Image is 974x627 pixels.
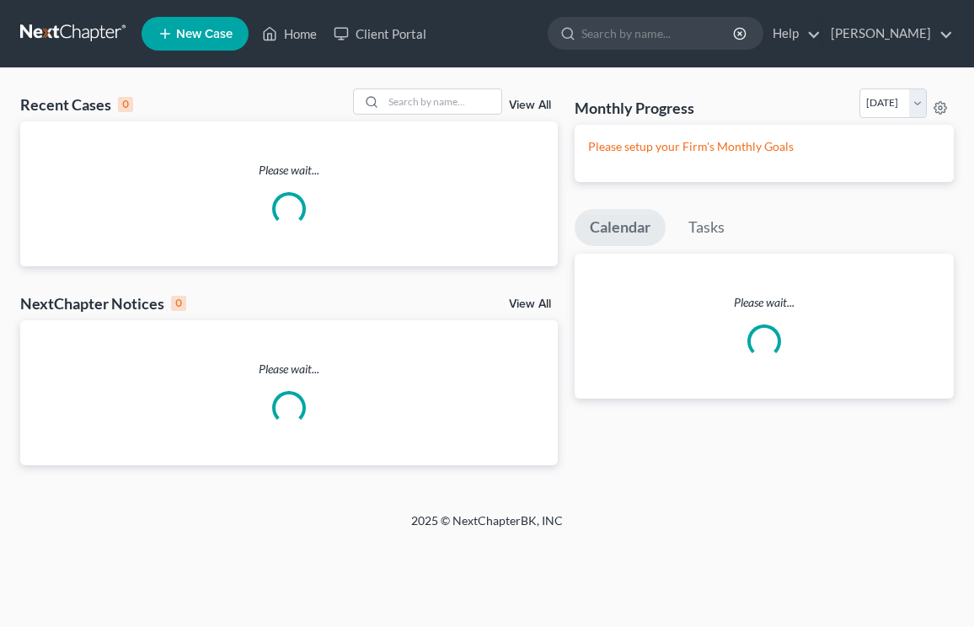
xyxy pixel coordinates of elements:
[20,361,558,378] p: Please wait...
[764,19,821,49] a: Help
[171,296,186,311] div: 0
[588,138,940,155] p: Please setup your Firm's Monthly Goals
[575,98,694,118] h3: Monthly Progress
[118,97,133,112] div: 0
[83,512,891,543] div: 2025 © NextChapterBK, INC
[254,19,325,49] a: Home
[20,162,558,179] p: Please wait...
[822,19,953,49] a: [PERSON_NAME]
[20,94,133,115] div: Recent Cases
[325,19,435,49] a: Client Portal
[673,209,740,246] a: Tasks
[20,293,186,313] div: NextChapter Notices
[581,18,736,49] input: Search by name...
[575,294,954,311] p: Please wait...
[383,89,501,114] input: Search by name...
[509,99,551,111] a: View All
[509,298,551,310] a: View All
[176,28,233,40] span: New Case
[575,209,666,246] a: Calendar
